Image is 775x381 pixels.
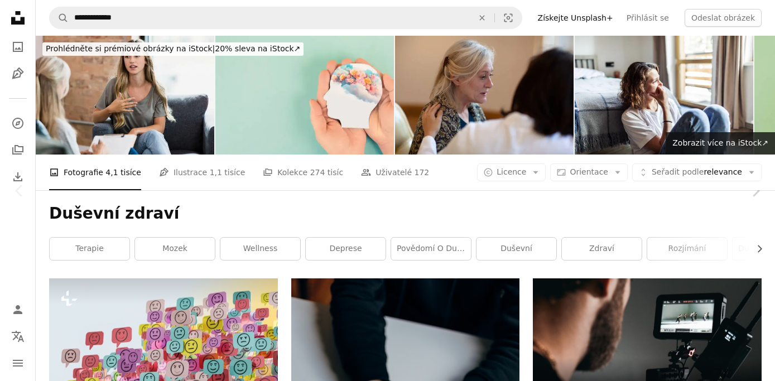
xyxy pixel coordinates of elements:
font: Uživatelé [376,168,412,177]
img: Špatné zprávy [575,36,753,155]
img: Starší žena přijímající pomoc v pečovatelském domě [395,36,574,155]
form: Najít vizuální prvky na celém webu [49,7,522,29]
font: 20% sleva na iStock [215,44,293,53]
a: terapie [50,238,129,260]
a: Přihlásit se [620,9,676,27]
a: Uživatelé 172 [361,155,429,190]
font: zdraví [589,244,614,253]
button: Jazyk [7,325,29,348]
font: Seřadit podle [652,167,704,176]
a: Kolekce 274 tisíc [263,155,343,190]
button: Licence [477,163,546,181]
a: Přihlásit se / Registrovat [7,298,29,321]
font: rozjímání [668,244,706,253]
img: Mysl s barevným oblakem květin, pozitivními myšlenkami a energií, emocemi a postojem, nadějí a ko... [215,36,394,155]
font: povědomí o duševním zdraví [397,244,513,253]
button: Menu [7,352,29,374]
font: Zobrazit více na iStock [672,138,762,147]
font: ↗ [294,44,301,53]
font: duševní [500,244,532,253]
font: Prohlédněte si prémiové obrázky na iStock [46,44,213,53]
font: terapie [75,244,104,253]
a: mozek [135,238,215,260]
font: Licence [497,167,526,176]
a: Fotografie [7,36,29,58]
font: Ilustrace [174,168,207,177]
a: Prozkoumat [7,112,29,134]
font: | [213,44,215,53]
font: wellness [243,244,278,253]
a: Zobrazit více na iStock↗ [666,132,775,155]
font: Získejte Unsplash+ [538,13,613,22]
font: 172 [415,168,430,177]
a: Ilustrace 1,1 tisíce [159,155,245,190]
font: 274 tisíc [310,168,343,177]
button: Orientace [550,163,628,181]
a: Ilustrace [7,62,29,85]
a: skupina barevných bublin s nakreslenými obličeji [49,337,278,348]
a: rozjímání [647,238,727,260]
font: Kolekce [277,168,307,177]
font: 1,1 tisíce [210,168,246,177]
a: duševní [476,238,556,260]
font: deprese [329,244,362,253]
button: rolovat seznam doprava [749,238,762,260]
a: povědomí o duševním zdraví [391,238,471,260]
a: Získejte Unsplash+ [531,9,620,27]
font: mozek [162,244,187,253]
button: Hledat na Unsplash [50,7,69,28]
font: relevance [704,167,742,176]
font: Odeslat obrázek [691,13,755,22]
a: zdraví [562,238,642,260]
button: Odeslat obrázek [685,9,762,27]
font: Orientace [570,167,608,176]
font: Přihlásit se [627,13,669,22]
a: deprese [306,238,386,260]
button: Jasný [470,7,494,28]
button: Seřadit podlerelevance [632,163,762,181]
img: Klientka gestikuluje při rozhovoru s neznámým terapeutem [36,36,214,155]
a: wellness [220,238,300,260]
a: Prohlédněte si prémiové obrázky na iStock|20% sleva na iStock↗ [36,36,310,62]
font: Duševní zdraví [49,204,179,223]
font: ↗ [762,138,768,147]
a: Další [736,137,775,244]
button: Vizuální vyhledávání [495,7,522,28]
